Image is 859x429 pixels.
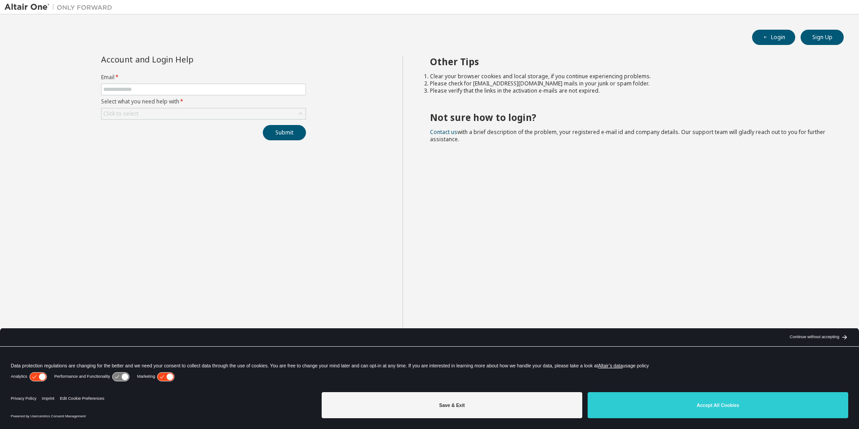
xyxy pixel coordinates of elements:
[430,73,828,80] li: Clear your browser cookies and local storage, if you continue experiencing problems.
[801,30,844,45] button: Sign Up
[102,108,306,119] div: Click to select
[430,56,828,67] h2: Other Tips
[263,125,306,140] button: Submit
[430,128,825,143] span: with a brief description of the problem, your registered e-mail id and company details. Our suppo...
[101,74,306,81] label: Email
[103,110,138,117] div: Click to select
[430,87,828,94] li: Please verify that the links in the activation e-mails are not expired.
[430,80,828,87] li: Please check for [EMAIL_ADDRESS][DOMAIN_NAME] mails in your junk or spam folder.
[430,112,828,123] h2: Not sure how to login?
[4,3,117,12] img: Altair One
[101,56,265,63] div: Account and Login Help
[430,128,457,136] a: Contact us
[101,98,306,105] label: Select what you need help with
[752,30,795,45] button: Login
